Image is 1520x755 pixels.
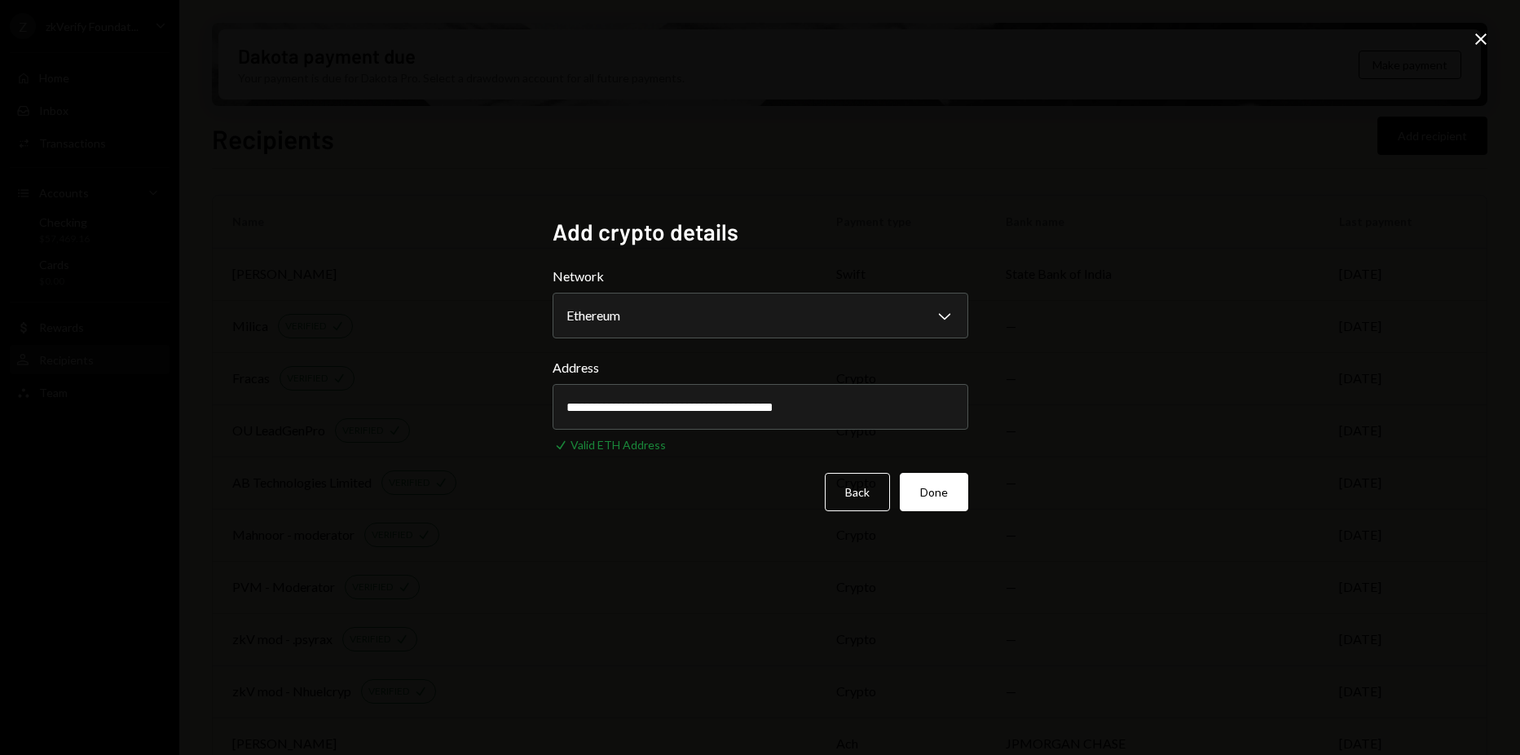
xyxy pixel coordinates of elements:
div: Valid ETH Address [571,436,666,453]
h2: Add crypto details [553,216,968,248]
button: Done [900,473,968,511]
label: Network [553,267,968,286]
button: Network [553,293,968,338]
label: Address [553,358,968,377]
button: Back [825,473,890,511]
